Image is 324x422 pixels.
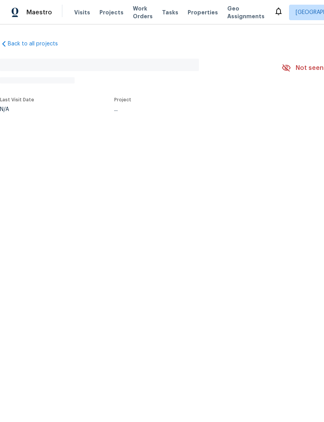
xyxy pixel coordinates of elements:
[133,5,153,20] span: Work Orders
[114,97,131,102] span: Project
[74,9,90,16] span: Visits
[188,9,218,16] span: Properties
[162,10,178,15] span: Tasks
[114,107,263,112] div: ...
[99,9,124,16] span: Projects
[26,9,52,16] span: Maestro
[227,5,265,20] span: Geo Assignments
